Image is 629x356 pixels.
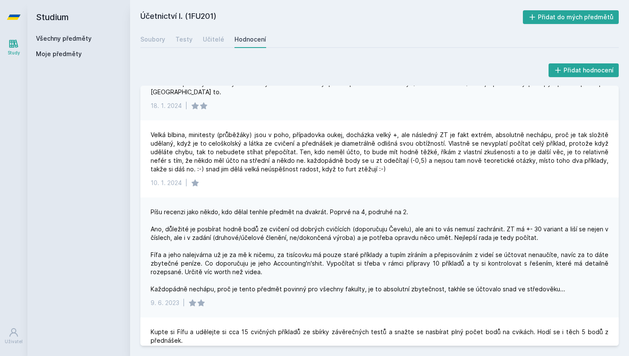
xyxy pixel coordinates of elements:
[175,35,193,44] div: Testy
[151,131,608,174] div: Velká blbina, minitesty (průběžáky) jsou v poho, případovka oukej, docházka velký +, ale následný...
[151,328,608,345] div: Kupte si Fífu a udělejte si cca 15 cvičných příkladů ze sbírky závěrečných testů a snažte se nasb...
[2,34,26,60] a: Study
[183,299,185,307] div: |
[523,10,619,24] button: Přidat do mých předmětů
[36,35,92,42] a: Všechny předměty
[2,323,26,349] a: Uživatel
[549,63,619,77] button: Přidat hodnocení
[140,10,523,24] h2: Účetnictví I. (1FU201)
[203,35,224,44] div: Učitelé
[140,35,165,44] div: Soubory
[151,208,608,293] div: Píšu recenzi jako někdo, kdo dělal tenhle předmět na dvakrát. Poprvé na 4, podruhé na 2. Ano, důl...
[151,102,182,110] div: 18. 1. 2024
[140,31,165,48] a: Soubory
[185,102,187,110] div: |
[234,31,266,48] a: Hodnocení
[151,299,179,307] div: 9. 6. 2023
[5,338,23,345] div: Uživatel
[185,179,187,187] div: |
[8,50,20,56] div: Study
[203,31,224,48] a: Učitelé
[151,179,182,187] div: 10. 1. 2024
[234,35,266,44] div: Hodnocení
[175,31,193,48] a: Testy
[36,50,82,58] span: Moje předměty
